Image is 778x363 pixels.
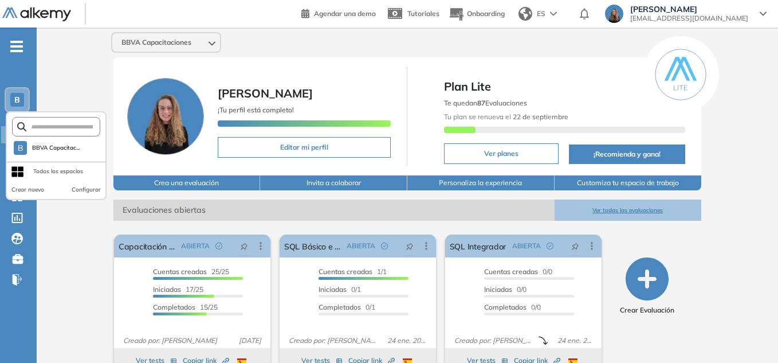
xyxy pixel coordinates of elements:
[121,38,191,47] span: BBVA Capacitaciones
[153,267,207,276] span: Cuentas creadas
[218,137,391,158] button: Editar mi perfil
[11,185,44,194] button: Crear nuevo
[484,267,552,276] span: 0/0
[18,143,23,153] span: B
[553,335,597,346] span: 24 ene. 2025
[319,267,372,276] span: Cuentas creadas
[467,9,505,18] span: Onboarding
[484,267,538,276] span: Cuentas creadas
[444,99,527,107] span: Te quedan Evaluaciones
[14,95,20,104] span: B
[450,235,506,257] a: SQL Integrador
[284,335,383,346] span: Creado por: [PERSON_NAME]
[72,185,101,194] button: Configurar
[319,285,347,294] span: Iniciadas
[555,200,702,221] button: Ver todas las evaluaciones
[113,175,261,190] button: Crea una evaluación
[630,14,748,23] span: [EMAIL_ADDRESS][DOMAIN_NAME]
[347,241,375,251] span: ABIERTA
[397,237,422,255] button: pushpin
[153,303,218,311] span: 15/25
[240,241,248,251] span: pushpin
[119,235,176,257] a: Capacitación Migración de SAS a Teradata | 3ra Cam
[381,243,388,249] span: check-circle
[153,285,181,294] span: Iniciadas
[547,243,553,249] span: check-circle
[555,175,702,190] button: Customiza tu espacio de trabajo
[218,106,294,114] span: ¡Tu perfil está completo!
[319,285,361,294] span: 0/1
[537,9,545,19] span: ES
[407,175,555,190] button: Personaliza la experiencia
[406,241,414,251] span: pushpin
[512,241,541,251] span: ABIERTA
[260,175,407,190] button: Invita a colaborar
[444,112,568,121] span: Tu plan se renueva el
[484,285,512,294] span: Iniciadas
[620,257,674,315] button: Crear Evaluación
[10,45,23,48] i: -
[2,7,71,22] img: Logo
[511,112,568,121] b: 22 de septiembre
[484,285,526,294] span: 0/0
[119,335,222,346] span: Creado por: [PERSON_NAME]
[383,335,431,346] span: 24 ene. 2025
[314,9,376,18] span: Agendar una demo
[319,303,361,311] span: Completados
[127,78,204,155] img: Foto de perfil
[550,11,557,16] img: arrow
[231,237,257,255] button: pushpin
[319,303,375,311] span: 0/1
[449,2,505,26] button: Onboarding
[563,237,588,255] button: pushpin
[571,241,579,251] span: pushpin
[153,267,229,276] span: 25/25
[153,285,203,294] span: 17/25
[444,78,685,95] span: Plan Lite
[630,5,748,14] span: [PERSON_NAME]
[518,7,532,21] img: world
[319,267,387,276] span: 1/1
[234,335,266,346] span: [DATE]
[218,86,313,100] span: [PERSON_NAME]
[444,143,559,164] button: Ver planes
[407,9,439,18] span: Tutoriales
[33,167,83,176] div: Todos los espacios
[181,241,210,251] span: ABIERTA
[450,335,539,346] span: Creado por: [PERSON_NAME]
[113,200,555,221] span: Evaluaciones abiertas
[153,303,195,311] span: Completados
[484,303,541,311] span: 0/0
[620,305,674,315] span: Crear Evaluación
[215,243,222,249] span: check-circle
[301,6,376,19] a: Agendar una demo
[32,143,80,153] span: BBVA Capacitac...
[569,145,685,164] button: ¡Recomienda y gana!
[477,99,485,107] b: 87
[284,235,342,257] a: SQL Básico e Intermedio
[484,303,526,311] span: Completados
